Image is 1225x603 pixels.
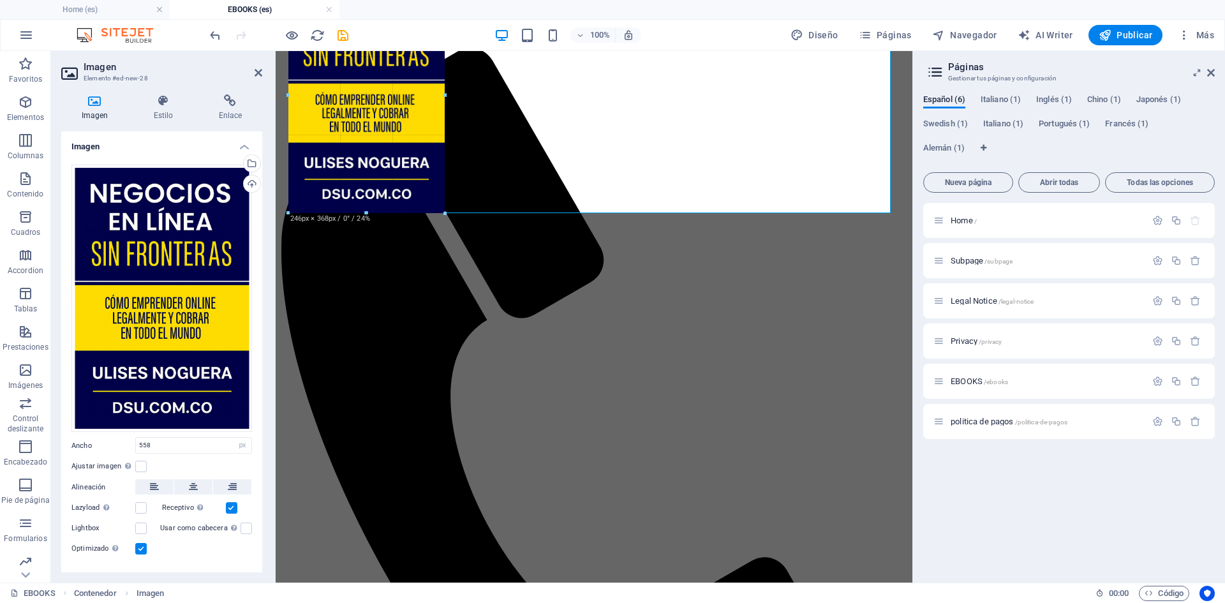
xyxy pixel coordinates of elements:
a: Haz clic para cancelar la selección y doble clic para abrir páginas [10,586,56,601]
h2: Páginas [948,61,1215,73]
button: Abrir todas [1018,172,1100,193]
button: Nueva página [923,172,1013,193]
div: Configuración [1152,336,1163,346]
span: Haz clic para seleccionar y doble clic para editar [137,586,165,601]
h4: Texto [61,567,262,597]
div: Legal Notice/legal-notice [947,297,1146,305]
h6: 100% [590,27,610,43]
button: Todas las opciones [1105,172,1215,193]
span: Todas las opciones [1111,179,1209,186]
span: Publicar [1099,29,1153,41]
div: Configuración [1152,215,1163,226]
div: Eliminar [1190,336,1201,346]
span: Privacy [951,336,1002,346]
span: Haz clic para abrir la página [951,376,1008,386]
span: Diseño [791,29,838,41]
div: Configuración [1152,255,1163,266]
button: undo [207,27,223,43]
h3: Elemento #ed-new-28 [84,73,237,84]
span: Francés (1) [1105,116,1148,134]
button: reload [309,27,325,43]
button: 100% [570,27,616,43]
span: Japonés (1) [1136,92,1181,110]
div: EBOOKS/ebooks [947,377,1146,385]
span: Navegador [932,29,997,41]
p: Tablas [14,304,38,314]
span: : [1118,588,1120,598]
span: Nueva página [929,179,1007,186]
div: La página principal no puede eliminarse [1190,215,1201,226]
span: Italiano (1) [983,116,1023,134]
div: Diseño (Ctrl+Alt+Y) [785,25,843,45]
button: Haz clic para salir del modo de previsualización y seguir editando [284,27,299,43]
p: Prestaciones [3,342,48,352]
div: Privacy/privacy [947,337,1146,345]
img: Editor Logo [73,27,169,43]
button: Navegador [927,25,1002,45]
h6: Tiempo de la sesión [1095,586,1129,601]
label: Alineación [71,480,135,495]
button: AI Writer [1013,25,1078,45]
span: Más [1178,29,1214,41]
div: Home/ [947,216,1146,225]
span: Haz clic para abrir la página [951,256,1013,265]
p: Encabezado [4,457,47,467]
span: politica de pagos [951,417,1067,426]
label: Usar como cabecera [160,521,241,536]
label: Optimizado [71,541,135,556]
div: CARATULA-PgvdLHS6S44C2BiSNeIE0g.png [71,165,252,433]
span: Páginas [859,29,912,41]
div: Duplicar [1171,416,1182,427]
h4: EBOOKS (es) [170,3,339,17]
span: Abrir todas [1024,179,1094,186]
i: Volver a cargar página [310,28,325,43]
p: Elementos [7,112,44,123]
span: /politica-de-pagos [1015,419,1068,426]
div: Eliminar [1190,376,1201,387]
i: Guardar (Ctrl+S) [336,28,350,43]
h2: Imagen [84,61,262,73]
p: Columnas [8,151,44,161]
div: Eliminar [1190,255,1201,266]
span: /subpage [984,258,1013,265]
div: Duplicar [1171,295,1182,306]
div: Configuración [1152,295,1163,306]
h4: Estilo [133,94,198,121]
div: Duplicar [1171,376,1182,387]
h4: Imagen [61,131,262,154]
span: Portugués (1) [1039,116,1090,134]
button: Usercentrics [1199,586,1215,601]
p: Cuadros [11,227,41,237]
span: /ebooks [984,378,1008,385]
span: Haz clic para seleccionar y doble clic para editar [74,586,117,601]
p: Formularios [4,533,47,544]
label: Lightbox [71,521,135,536]
label: Lazyload [71,500,135,516]
span: / [974,218,977,225]
span: Español (6) [923,92,965,110]
span: Chino (1) [1087,92,1121,110]
div: Pestañas de idiomas [923,94,1215,167]
span: Swedish (1) [923,116,968,134]
label: Receptivo [162,500,226,516]
span: /legal-notice [999,298,1034,305]
nav: breadcrumb [74,586,165,601]
button: Código [1139,586,1189,601]
span: /privacy [979,338,1002,345]
label: Ancho [71,442,135,449]
button: Páginas [854,25,917,45]
h4: Imagen [61,94,133,121]
div: Subpage/subpage [947,257,1146,265]
p: Imágenes [8,380,43,391]
button: save [335,27,350,43]
div: Duplicar [1171,215,1182,226]
p: Favoritos [9,74,42,84]
span: Haz clic para abrir la página [951,216,977,225]
button: Más [1173,25,1219,45]
h4: Enlace [198,94,262,121]
button: Publicar [1088,25,1163,45]
span: 00 00 [1109,586,1129,601]
div: politica de pagos/politica-de-pagos [947,417,1146,426]
div: Duplicar [1171,336,1182,346]
i: Al redimensionar, ajustar el nivel de zoom automáticamente para ajustarse al dispositivo elegido. [623,29,634,41]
